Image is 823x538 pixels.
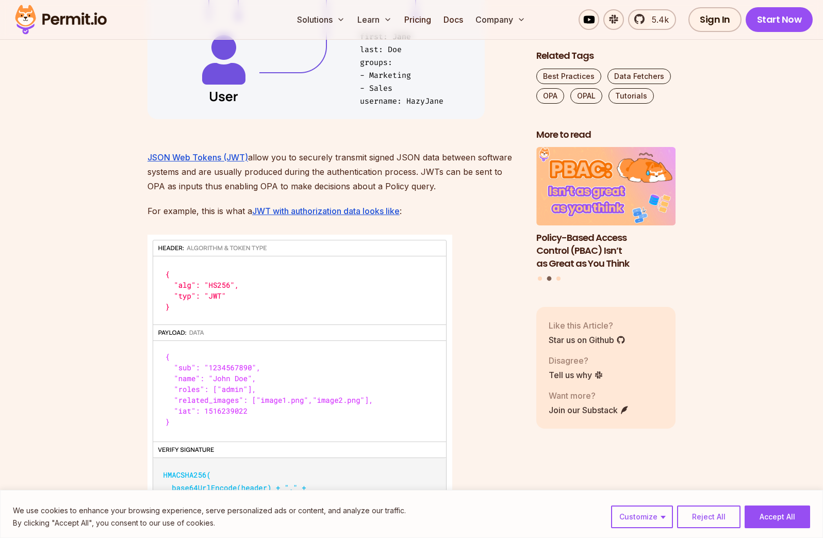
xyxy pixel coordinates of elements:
[147,204,520,218] p: For example, this is what a :
[252,206,400,216] a: JWT with authorization data looks like
[549,369,603,381] a: Tell us why
[611,506,673,528] button: Customize
[439,9,467,30] a: Docs
[536,232,676,270] h3: Policy-Based Access Control (PBAC) Isn’t as Great as You Think
[549,389,629,402] p: Want more?
[536,69,601,84] a: Best Practices
[353,9,396,30] button: Learn
[646,13,669,26] span: 5.4k
[536,148,676,270] a: Policy-Based Access Control (PBAC) Isn’t as Great as You ThinkPolicy-Based Access Control (PBAC) ...
[538,276,542,281] button: Go to slide 1
[549,334,626,346] a: Star us on Github
[536,88,564,104] a: OPA
[549,319,626,332] p: Like this Article?
[607,69,671,84] a: Data Fetchers
[536,148,676,283] div: Posts
[471,9,530,30] button: Company
[10,2,111,37] img: Permit logo
[549,354,603,367] p: Disagree?
[400,9,435,30] a: Pricing
[147,152,248,162] a: JSON Web Tokens (JWT)
[628,9,676,30] a: 5.4k
[688,7,742,32] a: Sign In
[547,276,552,281] button: Go to slide 2
[293,9,349,30] button: Solutions
[746,7,813,32] a: Start Now
[536,50,676,62] h2: Related Tags
[745,506,810,528] button: Accept All
[147,136,520,193] p: allow you to securely transmit signed JSON data between software systems and are usually produced...
[608,88,654,104] a: Tutorials
[536,128,676,141] h2: More to read
[536,148,676,270] li: 2 of 3
[570,88,602,104] a: OPAL
[13,517,406,529] p: By clicking "Accept All", you consent to our use of cookies.
[556,276,561,281] button: Go to slide 3
[13,504,406,517] p: We use cookies to enhance your browsing experience, serve personalized ads or content, and analyz...
[677,506,740,528] button: Reject All
[536,148,676,226] img: Policy-Based Access Control (PBAC) Isn’t as Great as You Think
[549,404,629,416] a: Join our Substack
